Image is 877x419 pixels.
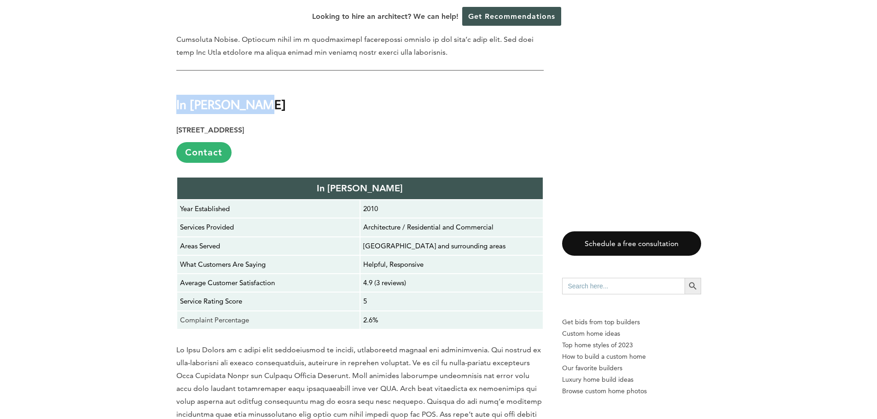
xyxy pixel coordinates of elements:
p: Get bids from top builders [562,316,701,328]
p: 2010 [363,203,540,215]
p: What Customers Are Saying [180,258,357,270]
strong: [STREET_ADDRESS] [176,126,244,134]
strong: In [PERSON_NAME] [317,183,403,194]
a: Top home styles of 2023 [562,339,701,351]
strong: In [PERSON_NAME] [176,96,286,112]
a: Luxury home build ideas [562,374,701,385]
p: 4.9 (3 reviews) [363,277,540,289]
input: Search here... [562,278,685,294]
p: 5 [363,295,540,307]
a: Custom home ideas [562,328,701,339]
p: 2.6% [363,314,540,326]
a: Contact [176,142,232,163]
p: Year Established [180,203,357,215]
p: [GEOGRAPHIC_DATA] and surrounding areas [363,240,540,252]
iframe: Drift Widget Chat Controller [700,353,866,408]
p: Areas Served [180,240,357,252]
a: Browse custom home photos [562,385,701,397]
svg: Search [688,281,698,291]
a: Our favorite builders [562,362,701,374]
p: Average Customer Satisfaction [180,277,357,289]
p: Helpful, Responsive [363,258,540,270]
a: Schedule a free consultation [562,231,701,256]
a: Get Recommendations [462,7,561,26]
p: Services Provided [180,221,357,233]
p: Architecture / Residential and Commercial [363,221,540,233]
p: Complaint Percentage [180,314,357,326]
a: How to build a custom home [562,351,701,362]
p: Service Rating Score [180,295,357,307]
